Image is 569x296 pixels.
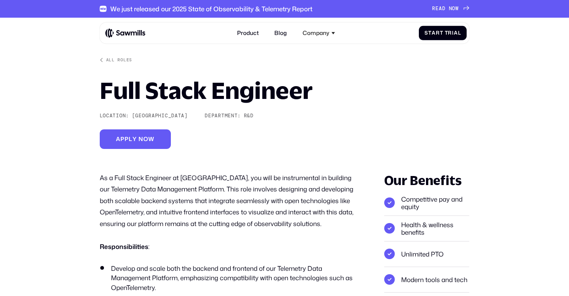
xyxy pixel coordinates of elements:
[442,6,446,12] span: D
[244,113,254,119] div: R&D
[445,30,448,36] span: T
[100,58,132,63] a: All roles
[132,113,188,119] div: [GEOGRAPHIC_DATA]
[384,216,470,241] li: Health & wellness benefits
[116,136,120,143] span: A
[100,113,129,119] div: Location:
[458,30,461,36] span: l
[110,5,312,12] div: We just released our 2025 State of Observability & Telemetry Report
[435,6,439,12] span: E
[148,136,154,143] span: w
[233,26,263,41] a: Product
[428,30,432,36] span: t
[419,26,467,41] a: StartTrial
[100,172,362,229] p: As a Full Stack Engineer at [GEOGRAPHIC_DATA], you will be instrumental in building our Telemetry...
[384,172,470,189] div: Our Benefits
[298,26,339,41] div: Company
[100,242,148,251] strong: Responsibilities
[384,190,470,216] li: Competitive pay and equity
[432,6,469,12] a: READNOW
[439,6,442,12] span: A
[106,58,132,63] div: All roles
[120,136,125,143] span: p
[436,30,440,36] span: r
[449,6,452,12] span: N
[384,241,470,267] li: Unlimited PTO
[452,6,455,12] span: O
[143,136,148,143] span: o
[454,30,458,36] span: a
[270,26,291,41] a: Blog
[205,113,241,119] div: Department:
[448,30,452,36] span: r
[303,30,329,36] div: Company
[432,30,436,36] span: a
[100,79,313,102] h1: Full Stack Engineer
[440,30,443,36] span: t
[100,241,362,252] p: :
[129,136,132,143] span: l
[432,6,435,12] span: R
[125,136,129,143] span: p
[100,264,362,293] li: Develop and scale both the backend and frontend of our Telemetry Data Management Platform, emphas...
[452,30,454,36] span: i
[384,267,470,293] li: Modern tools and tech
[100,129,171,149] a: Applynow
[132,136,137,143] span: y
[455,6,459,12] span: W
[424,30,428,36] span: S
[138,136,143,143] span: n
